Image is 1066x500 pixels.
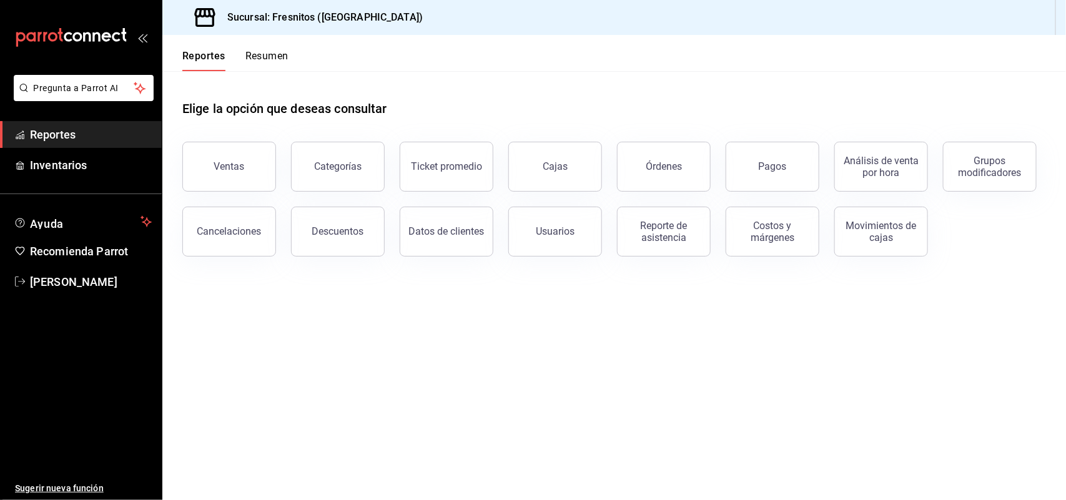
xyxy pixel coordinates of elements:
button: Órdenes [617,142,711,192]
button: Descuentos [291,207,385,257]
button: Pagos [726,142,819,192]
button: Costos y márgenes [726,207,819,257]
span: [PERSON_NAME] [30,273,152,290]
span: Inventarios [30,157,152,174]
span: Pregunta a Parrot AI [34,82,134,95]
div: Costos y márgenes [734,220,811,243]
div: Datos de clientes [409,225,485,237]
button: Categorías [291,142,385,192]
button: Análisis de venta por hora [834,142,928,192]
div: Ticket promedio [411,160,482,172]
button: open_drawer_menu [137,32,147,42]
div: Usuarios [536,225,575,237]
button: Cajas [508,142,602,192]
span: Recomienda Parrot [30,243,152,260]
div: Cancelaciones [197,225,262,237]
button: Movimientos de cajas [834,207,928,257]
div: Grupos modificadores [951,155,1029,179]
button: Cancelaciones [182,207,276,257]
div: Categorías [314,160,362,172]
button: Usuarios [508,207,602,257]
button: Ticket promedio [400,142,493,192]
h1: Elige la opción que deseas consultar [182,99,387,118]
span: Reportes [30,126,152,143]
div: navigation tabs [182,50,289,71]
a: Pregunta a Parrot AI [9,91,154,104]
span: Ayuda [30,214,136,229]
div: Reporte de asistencia [625,220,703,243]
button: Pregunta a Parrot AI [14,75,154,101]
button: Ventas [182,142,276,192]
button: Grupos modificadores [943,142,1037,192]
span: Sugerir nueva función [15,482,152,495]
div: Ventas [214,160,245,172]
button: Datos de clientes [400,207,493,257]
button: Reportes [182,50,225,71]
div: Análisis de venta por hora [842,155,920,179]
div: Órdenes [646,160,682,172]
button: Reporte de asistencia [617,207,711,257]
div: Movimientos de cajas [842,220,920,243]
div: Descuentos [312,225,364,237]
h3: Sucursal: Fresnitos ([GEOGRAPHIC_DATA]) [217,10,423,25]
div: Pagos [759,160,787,172]
button: Resumen [245,50,289,71]
div: Cajas [543,160,568,172]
